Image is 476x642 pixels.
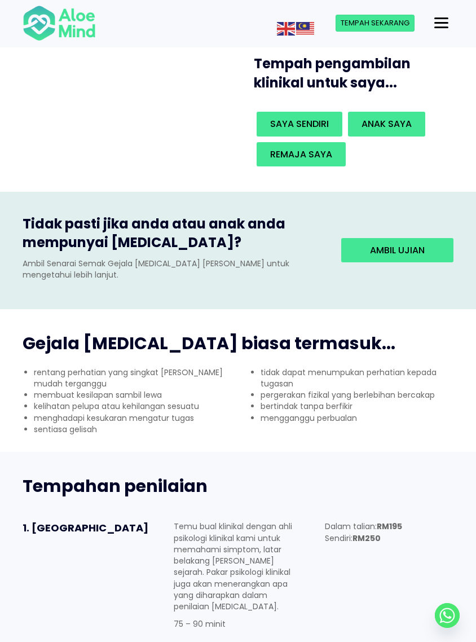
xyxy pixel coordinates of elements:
[348,112,425,136] a: anak saya
[277,23,296,34] a: English
[23,521,148,535] font: 1. [GEOGRAPHIC_DATA]
[257,112,342,136] a: saya sendiri
[261,367,437,389] font: tidak dapat menumpukan perhatian kepada tugasan
[435,603,460,628] a: Whatsapp
[261,401,352,412] font: bertindak tanpa berfikir
[34,412,194,424] font: menghadapi kesukaran mengatur tugas
[174,521,292,612] font: Temu bual klinikal dengan ahli psikologi klinikal kami untuk memahami simptom, latar belakang [PE...
[23,474,208,498] font: Tempahan penilaian
[277,22,295,36] img: en
[261,412,357,424] font: mengganggu perbualan
[341,238,453,262] a: Ambil ujian
[325,521,377,532] font: Dalam talian:
[270,117,329,130] font: saya sendiri
[430,14,453,33] button: Menu
[254,54,411,92] font: Tempah pengambilan klinikal untuk saya...
[23,258,289,280] font: Ambil Senarai Semak Gejala [MEDICAL_DATA] [PERSON_NAME] untuk mengetahui lebih lanjut.
[296,22,314,36] img: ms
[270,148,332,161] font: remaja saya
[370,244,425,257] font: Ambil ujian
[34,389,162,401] font: membuat kesilapan sambil lewa
[23,214,285,252] font: Tidak pasti jika anda atau anak anda mempunyai [MEDICAL_DATA]?
[362,117,412,130] font: anak saya
[34,401,199,412] font: kelihatan pelupa atau kehilangan sesuatu
[336,15,415,32] a: Tempah Sekarang
[23,5,96,42] img: Logo minda gaharu
[341,17,409,28] font: Tempah Sekarang
[257,142,346,166] a: remaja saya
[34,367,223,389] font: rentang perhatian yang singkat [PERSON_NAME] mudah terganggu
[377,521,402,532] font: RM195
[325,533,352,544] font: Sendiri:
[261,389,435,401] font: pergerakan fizikal yang berlebihan bercakap
[352,533,381,544] font: RM250
[23,331,395,355] font: Gejala [MEDICAL_DATA] biasa termasuk...
[254,109,449,169] div: Tempah pengambilan untuk saya...
[34,424,97,435] font: sentiasa gelisah
[296,23,315,34] a: Malay
[174,618,226,630] font: 75 – 90 minit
